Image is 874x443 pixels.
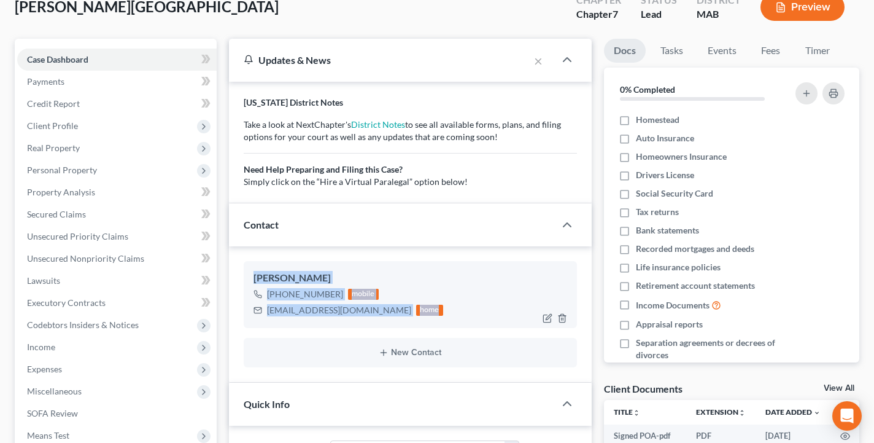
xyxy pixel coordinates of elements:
[824,384,854,393] a: View All
[614,407,640,417] a: Titleunfold_more
[416,305,443,316] div: home
[17,71,217,93] a: Payments
[253,271,567,286] div: [PERSON_NAME]
[613,8,618,20] span: 7
[738,409,746,417] i: unfold_more
[604,39,646,63] a: Docs
[17,93,217,115] a: Credit Report
[27,120,78,131] span: Client Profile
[17,402,217,425] a: SOFA Review
[267,304,411,316] div: [EMAIL_ADDRESS][DOMAIN_NAME]
[27,297,106,308] span: Executory Contracts
[534,53,543,68] button: ×
[348,289,379,300] div: mobile
[832,401,862,431] div: Open Intercom Messenger
[267,288,343,300] div: [PHONE_NUMBER]
[576,7,621,22] div: Chapter
[244,96,577,109] p: [US_STATE] District Notes
[651,39,693,63] a: Tasks
[27,54,88,65] span: Case Dashboard
[636,299,710,312] span: Income Documents
[636,337,785,361] span: Separation agreements or decrees of divorces
[17,248,217,270] a: Unsecured Nonpriority Claims
[636,114,679,126] span: Homestead
[244,164,403,174] b: Need Help Preparing and Filing this Case?
[27,143,80,153] span: Real Property
[244,219,279,230] span: Contact
[636,243,754,255] span: Recorded mortgages and deeds
[17,203,217,225] a: Secured Claims
[27,165,97,175] span: Personal Property
[17,225,217,248] a: Unsecured Priority Claims
[27,342,55,352] span: Income
[244,398,290,410] span: Quick Info
[27,408,78,418] span: SOFA Review
[641,7,677,22] div: Lead
[17,270,217,292] a: Lawsuits
[27,253,144,264] span: Unsecured Nonpriority Claims
[698,39,746,63] a: Events
[27,231,128,241] span: Unsecured Priority Claims
[813,409,821,417] i: expand_more
[636,187,713,200] span: Social Security Card
[27,320,139,330] span: Codebtors Insiders & Notices
[633,409,640,417] i: unfold_more
[244,53,514,66] div: Updates & News
[636,261,721,273] span: Life insurance policies
[751,39,791,63] a: Fees
[636,151,727,163] span: Homeowners Insurance
[17,49,217,71] a: Case Dashboard
[795,39,840,63] a: Timer
[27,98,80,109] span: Credit Report
[604,382,683,395] div: Client Documents
[351,119,405,130] a: District Notes
[697,7,741,22] div: MAB
[17,292,217,314] a: Executory Contracts
[765,407,821,417] a: Date Added expand_more
[636,132,694,144] span: Auto Insurance
[636,224,699,237] span: Bank statements
[620,84,675,95] strong: 0% Completed
[27,209,86,219] span: Secured Claims
[636,318,703,331] span: Appraisal reports
[27,76,64,87] span: Payments
[27,386,82,396] span: Miscellaneous
[253,348,567,358] button: New Contact
[27,187,95,197] span: Property Analysis
[27,364,62,374] span: Expenses
[696,407,746,417] a: Extensionunfold_more
[636,169,694,181] span: Drivers License
[27,430,69,441] span: Means Test
[27,275,60,286] span: Lawsuits
[636,280,755,292] span: Retirement account statements
[636,206,679,218] span: Tax returns
[17,181,217,203] a: Property Analysis
[244,119,577,188] p: Take a look at NextChapter's to see all available forms, plans, and filing options for your court...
